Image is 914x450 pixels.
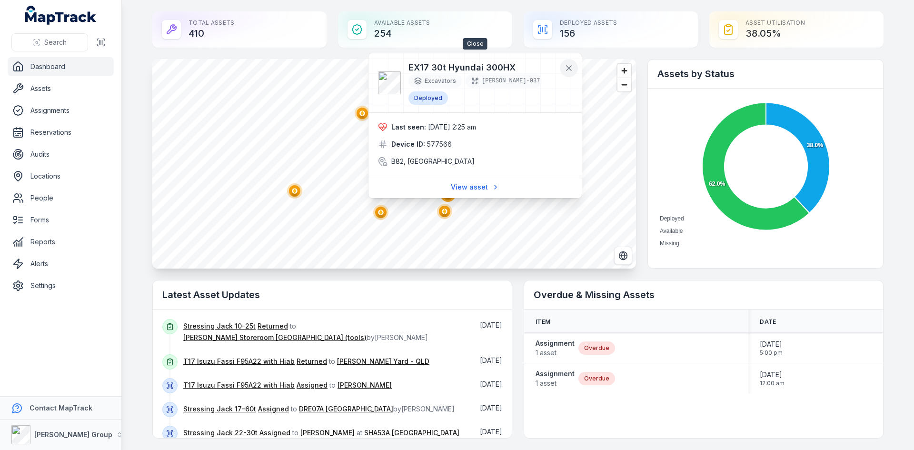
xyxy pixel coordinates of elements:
[480,356,502,364] time: 8/21/2025, 8:30:24 AM
[466,74,542,88] div: [PERSON_NAME]-037
[30,404,92,412] strong: Contact MapTrack
[614,247,632,265] button: Switch to Satellite View
[427,140,452,149] span: 577566
[258,321,288,331] a: Returned
[183,357,295,366] a: T17 Isuzu Fassi F95A22 with Hiab
[8,276,114,295] a: Settings
[183,322,428,341] span: to by [PERSON_NAME]
[297,380,328,390] a: Assigned
[8,232,114,251] a: Reports
[183,380,295,390] a: T17 Isuzu Fassi F95A22 with Hiab
[760,318,776,326] span: Date
[534,288,874,301] h2: Overdue & Missing Assets
[183,428,258,438] a: Stressing Jack 22-30t
[299,404,393,414] a: DRE07A [GEOGRAPHIC_DATA]
[760,370,785,380] span: [DATE]
[152,59,636,269] canvas: Map
[300,428,355,438] a: [PERSON_NAME]
[183,321,256,331] a: Stressing Jack 10-25t
[760,380,785,387] span: 12:00 am
[183,333,367,342] a: [PERSON_NAME] Storeroom [GEOGRAPHIC_DATA] (tools)
[445,178,506,196] a: View asset
[391,140,425,149] strong: Device ID:
[578,372,615,385] div: Overdue
[162,288,502,301] h2: Latest Asset Updates
[480,428,502,436] time: 8/20/2025, 9:20:13 AM
[8,254,114,273] a: Alerts
[536,369,575,379] strong: Assignment
[578,341,615,355] div: Overdue
[183,381,392,389] span: to
[480,404,502,412] time: 8/20/2025, 11:37:03 AM
[480,356,502,364] span: [DATE]
[338,380,392,390] a: [PERSON_NAME]
[183,404,256,414] a: Stressing Jack 17-60t
[536,339,575,358] a: Assignment1 asset
[760,370,785,387] time: 7/31/2025, 12:00:00 AM
[258,404,289,414] a: Assigned
[425,77,456,85] span: Excavators
[8,101,114,120] a: Assignments
[183,405,455,413] span: to by [PERSON_NAME]
[8,79,114,98] a: Assets
[364,428,459,438] a: SHA53A [GEOGRAPHIC_DATA]
[660,240,679,247] span: Missing
[657,67,874,80] h2: Assets by Status
[428,123,476,131] time: 8/21/2025, 2:25:40 AM
[760,340,783,357] time: 6/27/2025, 5:00:00 PM
[480,321,502,329] time: 8/21/2025, 11:01:49 AM
[536,379,575,388] span: 1 asset
[760,340,783,349] span: [DATE]
[44,38,67,47] span: Search
[536,348,575,358] span: 1 asset
[8,210,114,230] a: Forms
[8,167,114,186] a: Locations
[660,228,683,234] span: Available
[536,369,575,388] a: Assignment1 asset
[536,339,575,348] strong: Assignment
[183,357,429,365] span: to
[428,123,476,131] span: [DATE] 2:25 am
[391,157,475,166] span: B82, [GEOGRAPHIC_DATA]
[760,349,783,357] span: 5:00 pm
[25,6,97,25] a: MapTrack
[480,380,502,388] time: 8/21/2025, 7:20:50 AM
[8,145,114,164] a: Audits
[391,122,426,132] strong: Last seen:
[480,321,502,329] span: [DATE]
[480,404,502,412] span: [DATE]
[8,123,114,142] a: Reservations
[8,189,114,208] a: People
[183,429,459,448] span: to at by [PERSON_NAME]
[480,428,502,436] span: [DATE]
[408,61,557,74] h3: EX17 30t Hyundai 300HX
[536,318,550,326] span: Item
[660,215,684,222] span: Deployed
[297,357,327,366] a: Returned
[34,430,112,439] strong: [PERSON_NAME] Group
[480,380,502,388] span: [DATE]
[8,57,114,76] a: Dashboard
[337,357,429,366] a: [PERSON_NAME] Yard - QLD
[617,64,631,78] button: Zoom in
[408,91,448,105] div: Deployed
[463,38,487,50] span: Close
[617,78,631,91] button: Zoom out
[11,33,88,51] button: Search
[259,428,290,438] a: Assigned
